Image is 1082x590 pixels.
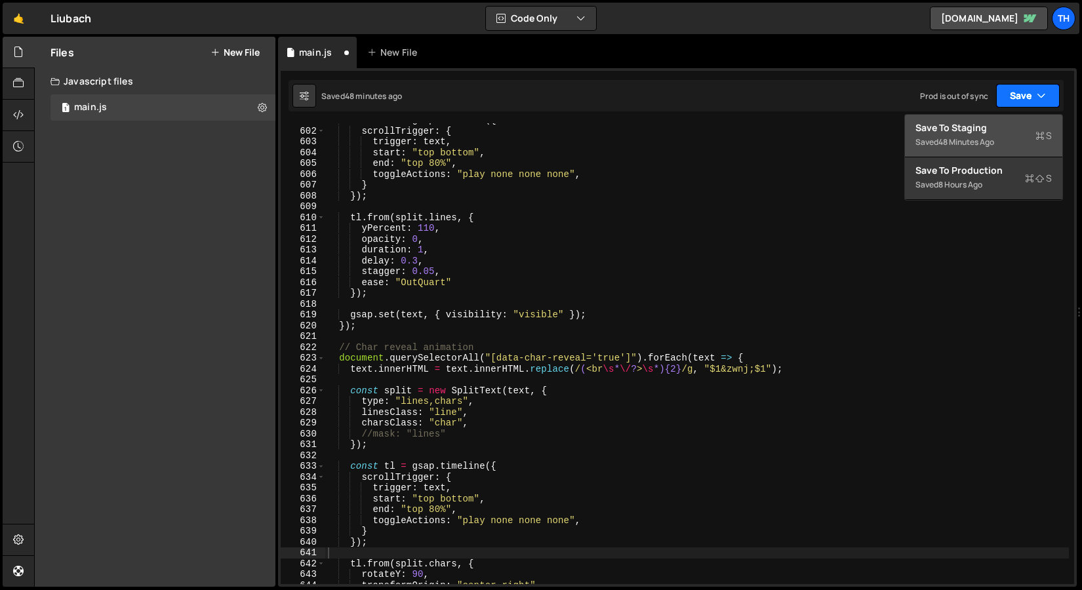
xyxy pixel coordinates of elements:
[62,104,70,114] span: 1
[281,321,325,332] div: 620
[996,84,1060,108] button: Save
[281,515,325,526] div: 638
[281,169,325,180] div: 606
[299,46,332,59] div: main.js
[281,299,325,310] div: 618
[281,396,325,407] div: 627
[281,331,325,342] div: 621
[281,201,325,212] div: 609
[915,177,1052,193] div: Saved
[281,374,325,385] div: 625
[281,461,325,472] div: 633
[367,46,422,59] div: New File
[281,147,325,159] div: 604
[74,102,107,113] div: main.js
[915,121,1052,134] div: Save to Staging
[281,212,325,224] div: 610
[281,126,325,137] div: 602
[281,526,325,537] div: 639
[321,90,402,102] div: Saved
[50,10,91,26] div: Liubach
[281,158,325,169] div: 605
[920,90,988,102] div: Prod is out of sync
[930,7,1048,30] a: [DOMAIN_NAME]
[281,418,325,429] div: 629
[281,223,325,234] div: 611
[281,482,325,494] div: 635
[210,47,260,58] button: New File
[1025,172,1052,185] span: S
[281,309,325,321] div: 619
[1035,129,1052,142] span: S
[281,439,325,450] div: 631
[281,569,325,580] div: 643
[281,450,325,462] div: 632
[281,504,325,515] div: 637
[905,157,1062,200] button: Save to ProductionS Saved8 hours ago
[915,164,1052,177] div: Save to Production
[281,537,325,548] div: 640
[1052,7,1075,30] a: Th
[281,547,325,559] div: 641
[281,234,325,245] div: 612
[3,3,35,34] a: 🤙
[35,68,275,94] div: Javascript files
[281,472,325,483] div: 634
[50,94,280,121] div: 16256/43835.js
[281,266,325,277] div: 615
[281,407,325,418] div: 628
[281,342,325,353] div: 622
[50,45,74,60] h2: Files
[281,180,325,191] div: 607
[281,494,325,505] div: 636
[281,429,325,440] div: 630
[915,134,1052,150] div: Saved
[281,385,325,397] div: 626
[486,7,596,30] button: Code Only
[281,353,325,364] div: 623
[281,277,325,288] div: 616
[281,191,325,202] div: 608
[281,364,325,375] div: 624
[281,245,325,256] div: 613
[281,559,325,570] div: 642
[905,115,1062,157] button: Save to StagingS Saved48 minutes ago
[938,179,982,190] div: 8 hours ago
[281,136,325,147] div: 603
[281,256,325,267] div: 614
[938,136,994,147] div: 48 minutes ago
[281,288,325,299] div: 617
[345,90,402,102] div: 48 minutes ago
